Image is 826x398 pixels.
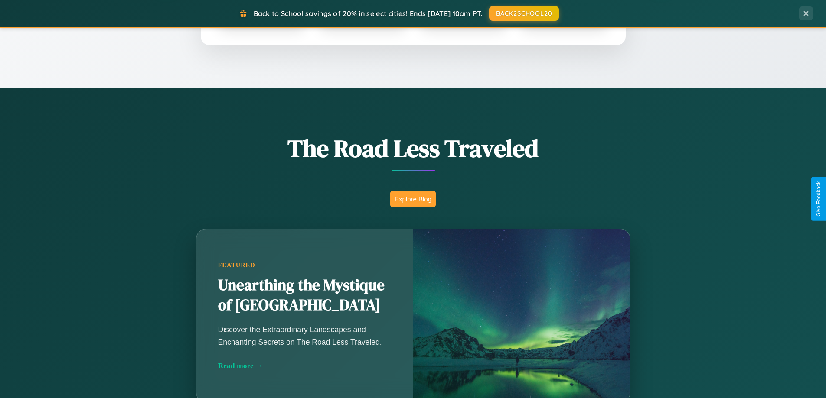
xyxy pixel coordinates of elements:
[218,275,392,315] h2: Unearthing the Mystique of [GEOGRAPHIC_DATA]
[218,262,392,269] div: Featured
[254,9,483,18] span: Back to School savings of 20% in select cities! Ends [DATE] 10am PT.
[816,181,822,217] div: Give Feedback
[390,191,436,207] button: Explore Blog
[218,361,392,370] div: Read more →
[153,132,673,165] h1: The Road Less Traveled
[489,6,559,21] button: BACK2SCHOOL20
[218,324,392,348] p: Discover the Extraordinary Landscapes and Enchanting Secrets on The Road Less Traveled.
